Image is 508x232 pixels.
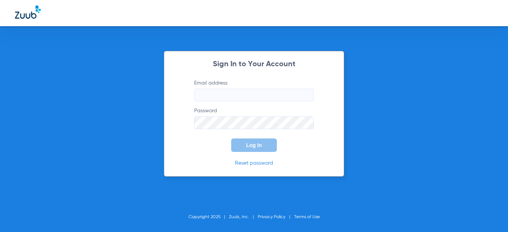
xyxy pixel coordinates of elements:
iframe: Chat Widget [471,196,508,232]
h2: Sign In to Your Account [183,61,325,68]
button: Log In [231,138,277,152]
a: Terms of Use [294,215,320,219]
input: Email address [194,89,314,101]
a: Privacy Policy [258,215,285,219]
li: Copyright 2025 [189,213,229,221]
label: Email address [194,79,314,101]
li: Zuub, Inc. [229,213,258,221]
span: Log In [246,142,262,148]
label: Password [194,107,314,129]
input: Password [194,116,314,129]
a: Reset password [235,161,273,166]
img: Zuub Logo [15,6,41,19]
